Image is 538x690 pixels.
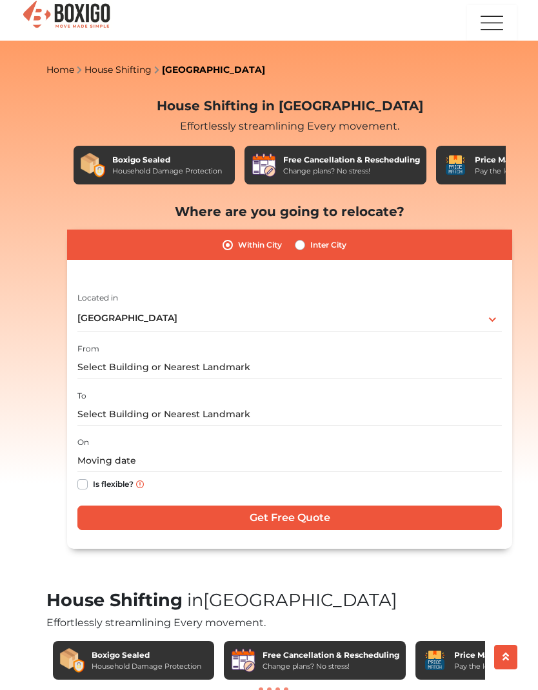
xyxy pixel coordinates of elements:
[187,589,203,611] span: in
[77,356,502,379] input: Select Building or Nearest Landmark
[183,589,397,611] span: [GEOGRAPHIC_DATA]
[479,6,504,40] img: menu
[283,166,420,177] div: Change plans? No stress!
[136,480,144,488] img: info
[77,506,502,530] input: Get Free Quote
[494,645,517,669] button: scroll up
[77,403,502,426] input: Select Building or Nearest Landmark
[263,649,399,661] div: Free Cancellation & Rescheduling
[67,98,512,113] h2: House Shifting in [GEOGRAPHIC_DATA]
[230,647,256,673] img: Free Cancellation & Rescheduling
[46,616,266,629] span: Effortlessly streamlining Every movement.
[92,661,201,672] div: Household Damage Protection
[77,292,118,304] label: Located in
[77,437,89,448] label: On
[59,647,85,673] img: Boxigo Sealed
[283,154,420,166] div: Free Cancellation & Rescheduling
[67,119,512,134] div: Effortlessly streamlining Every movement.
[251,152,277,178] img: Free Cancellation & Rescheduling
[112,154,222,166] div: Boxigo Sealed
[80,152,106,178] img: Boxigo Sealed
[77,343,99,355] label: From
[263,661,399,672] div: Change plans? No stress!
[310,237,346,253] label: Inter City
[77,390,86,402] label: To
[238,237,282,253] label: Within City
[85,64,152,75] a: House Shifting
[422,647,448,673] img: Price Match Guarantee
[93,477,134,490] label: Is flexible?
[443,152,468,178] img: Price Match Guarantee
[46,590,492,611] h1: House Shifting
[77,449,502,472] input: Moving date
[162,64,265,75] a: [GEOGRAPHIC_DATA]
[112,166,222,177] div: Household Damage Protection
[77,312,177,324] span: [GEOGRAPHIC_DATA]
[67,204,512,219] h2: Where are you going to relocate?
[92,649,201,661] div: Boxigo Sealed
[46,64,74,75] a: Home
